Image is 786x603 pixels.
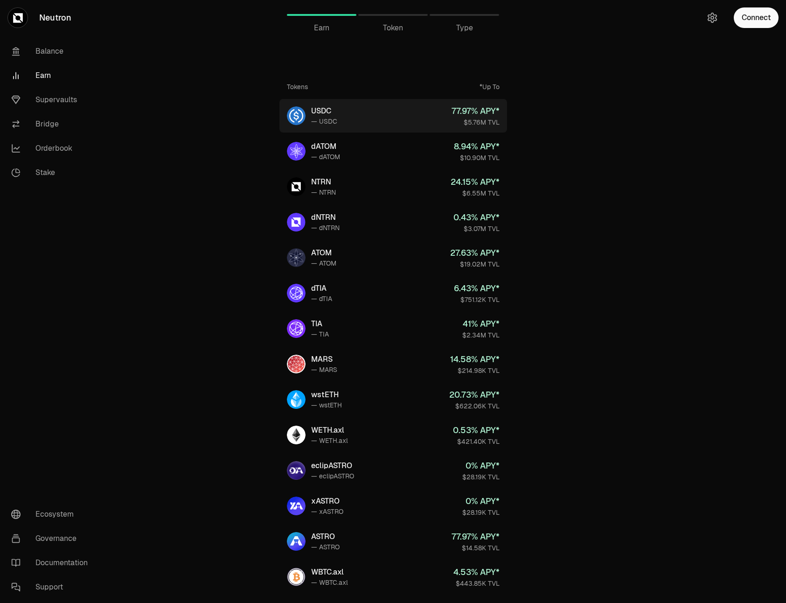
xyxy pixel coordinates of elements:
[4,526,101,551] a: Governance
[311,496,343,507] div: xASTRO
[287,106,306,125] img: USDC
[311,318,329,330] div: TIA
[287,426,306,444] img: WETH.axl
[453,211,500,224] div: 0.43 % APY*
[4,63,101,88] a: Earn
[287,248,306,267] img: ATOM
[287,532,306,551] img: ASTRO
[4,88,101,112] a: Supervaults
[311,365,337,374] div: — MARS
[454,282,500,295] div: 6.43 % APY*
[287,390,306,409] img: wstETH
[462,459,500,472] div: 0 % APY*
[279,205,507,239] a: dNTRNdNTRN— dNTRN0.43% APY*$3.07M TVL
[287,319,306,338] img: TIA
[311,330,329,339] div: — TIA
[287,142,306,161] img: dATOM
[450,366,500,375] div: $214.98K TVL
[451,175,500,189] div: 24.15 % APY*
[311,400,342,410] div: — wstETH
[311,117,337,126] div: — USDC
[449,388,500,401] div: 20.73 % APY*
[311,531,340,542] div: ASTRO
[279,170,507,203] a: NTRNNTRN— NTRN24.15% APY*$6.55M TVL
[454,153,500,162] div: $10.90M TVL
[279,454,507,487] a: eclipASTROeclipASTRO— eclipASTRO0% APY*$28.19K TVL
[4,551,101,575] a: Documentation
[311,460,354,471] div: eclipASTRO
[453,437,500,446] div: $421.40K TVL
[287,355,306,373] img: MARS
[287,177,306,196] img: NTRN
[450,246,500,259] div: 27.63 % APY*
[4,112,101,136] a: Bridge
[311,578,348,587] div: — WBTC.axl
[279,276,507,310] a: dTIAdTIA— dTIA6.43% APY*$751.12K TVL
[480,82,500,91] div: *Up To
[462,495,500,508] div: 0 % APY*
[449,401,500,411] div: $622.06K TVL
[279,99,507,133] a: USDCUSDC— USDC77.97% APY*$5.76M TVL
[287,497,306,515] img: xASTRO
[311,176,336,188] div: NTRN
[311,259,336,268] div: — ATOM
[311,152,340,161] div: — dATOM
[287,461,306,480] img: eclipASTRO
[462,330,500,340] div: $2.34M TVL
[452,543,500,553] div: $14.58K TVL
[311,436,348,445] div: — WETH.axl
[287,568,306,586] img: WBTC.axl
[454,295,500,304] div: $751.12K TVL
[311,542,340,552] div: — ASTRO
[453,579,500,588] div: $443.85K TVL
[456,22,473,34] span: Type
[279,525,507,558] a: ASTROASTRO— ASTRO77.97% APY*$14.58K TVL
[4,575,101,599] a: Support
[4,136,101,161] a: Orderbook
[287,213,306,231] img: dNTRN
[453,424,500,437] div: 0.53 % APY*
[311,212,340,223] div: dNTRN
[450,259,500,269] div: $19.02M TVL
[311,247,336,259] div: ATOM
[311,567,348,578] div: WBTC.axl
[279,312,507,345] a: TIATIA— TIA41% APY*$2.34M TVL
[4,502,101,526] a: Ecosystem
[279,241,507,274] a: ATOMATOM— ATOM27.63% APY*$19.02M TVL
[453,566,500,579] div: 4.53 % APY*
[279,134,507,168] a: dATOMdATOM— dATOM8.94% APY*$10.90M TVL
[311,141,340,152] div: dATOM
[4,161,101,185] a: Stake
[452,118,500,127] div: $5.76M TVL
[454,140,500,153] div: 8.94 % APY*
[287,4,356,26] a: Earn
[311,389,342,400] div: wstETH
[287,284,306,302] img: dTIA
[279,383,507,416] a: wstETHwstETH— wstETH20.73% APY*$622.06K TVL
[734,7,779,28] button: Connect
[452,105,500,118] div: 77.97 % APY*
[311,105,337,117] div: USDC
[287,82,308,91] div: Tokens
[462,317,500,330] div: 41 % APY*
[311,354,337,365] div: MARS
[311,425,348,436] div: WETH.axl
[279,418,507,452] a: WETH.axlWETH.axl— WETH.axl0.53% APY*$421.40K TVL
[314,22,329,34] span: Earn
[450,353,500,366] div: 14.58 % APY*
[4,39,101,63] a: Balance
[452,530,500,543] div: 77.97 % APY*
[311,223,340,232] div: — dNTRN
[311,507,343,516] div: — xASTRO
[279,347,507,381] a: MARSMARS— MARS14.58% APY*$214.98K TVL
[279,489,507,523] a: xASTROxASTRO— xASTRO0% APY*$28.19K TVL
[462,508,500,517] div: $28.19K TVL
[311,283,332,294] div: dTIA
[451,189,500,198] div: $6.55M TVL
[311,188,336,197] div: — NTRN
[453,224,500,233] div: $3.07M TVL
[383,22,403,34] span: Token
[462,472,500,482] div: $28.19K TVL
[311,294,332,303] div: — dTIA
[311,471,354,481] div: — eclipASTRO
